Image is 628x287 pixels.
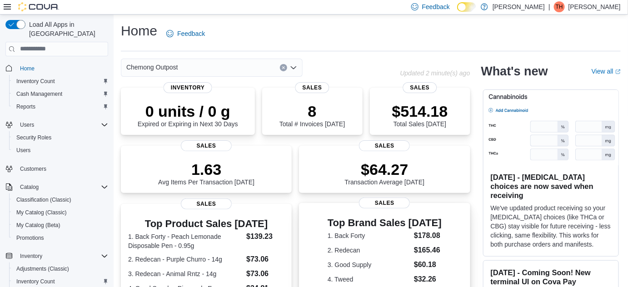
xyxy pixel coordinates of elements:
[13,233,108,243] span: Promotions
[164,82,212,93] span: Inventory
[403,82,437,93] span: Sales
[16,134,51,141] span: Security Roles
[13,101,108,112] span: Reports
[2,62,112,75] button: Home
[16,163,50,174] a: Customers
[13,145,34,156] a: Users
[20,252,42,260] span: Inventory
[163,25,209,43] a: Feedback
[414,245,442,256] dd: $165.46
[16,63,38,74] a: Home
[556,1,563,12] span: TH
[16,278,55,285] span: Inventory Count
[9,75,112,88] button: Inventory Count
[13,76,108,87] span: Inventory Count
[181,198,232,209] span: Sales
[246,231,284,242] dd: $139.23
[280,64,287,71] button: Clear input
[392,102,448,128] div: Total Sales [DATE]
[16,90,62,98] span: Cash Management
[16,63,108,74] span: Home
[481,64,548,79] h2: What's new
[9,262,112,275] button: Adjustments (Classic)
[345,160,425,178] p: $64.27
[615,69,621,74] svg: External link
[16,251,46,262] button: Inventory
[13,132,55,143] a: Security Roles
[126,62,178,73] span: Chemong Outpost
[9,100,112,113] button: Reports
[13,220,108,231] span: My Catalog (Beta)
[493,1,545,12] p: [PERSON_NAME]
[16,147,30,154] span: Users
[328,218,442,228] h3: Top Brand Sales [DATE]
[181,140,232,151] span: Sales
[13,89,108,99] span: Cash Management
[359,140,410,151] span: Sales
[20,65,35,72] span: Home
[414,230,442,241] dd: $178.08
[138,102,238,120] p: 0 units / 0 g
[9,193,112,206] button: Classification (Classic)
[16,163,108,174] span: Customers
[554,1,565,12] div: Tim Hales
[246,268,284,279] dd: $73.06
[128,255,243,264] dt: 2. Redecan - Purple Churro - 14g
[246,254,284,265] dd: $73.06
[2,250,112,262] button: Inventory
[16,234,44,242] span: Promotions
[414,274,442,285] dd: $32.26
[328,260,410,269] dt: 3. Good Supply
[16,119,38,130] button: Users
[16,119,108,130] span: Users
[128,232,243,250] dt: 1. Back Forty - Peach Lemonade Disposable Pen - 0.95g
[568,1,621,12] p: [PERSON_NAME]
[13,145,108,156] span: Users
[13,194,75,205] a: Classification (Classic)
[295,82,329,93] span: Sales
[13,89,66,99] a: Cash Management
[328,275,410,284] dt: 4. Tweed
[491,173,611,200] h3: [DATE] - [MEDICAL_DATA] choices are now saved when receiving
[16,222,60,229] span: My Catalog (Beta)
[13,207,108,218] span: My Catalog (Classic)
[9,131,112,144] button: Security Roles
[279,102,345,120] p: 8
[13,76,59,87] a: Inventory Count
[457,2,476,12] input: Dark Mode
[128,218,284,229] h3: Top Product Sales [DATE]
[13,263,73,274] a: Adjustments (Classic)
[13,263,108,274] span: Adjustments (Classic)
[414,259,442,270] dd: $60.18
[9,219,112,232] button: My Catalog (Beta)
[2,162,112,175] button: Customers
[158,160,254,178] p: 1.63
[328,246,410,255] dt: 2. Redecan
[9,144,112,157] button: Users
[279,102,345,128] div: Total # Invoices [DATE]
[2,119,112,131] button: Users
[13,276,108,287] span: Inventory Count
[177,29,205,38] span: Feedback
[25,20,108,38] span: Load All Apps in [GEOGRAPHIC_DATA]
[121,22,157,40] h1: Home
[359,198,410,208] span: Sales
[158,160,254,186] div: Avg Items Per Transaction [DATE]
[16,182,42,193] button: Catalog
[18,2,59,11] img: Cova
[422,2,450,11] span: Feedback
[13,207,70,218] a: My Catalog (Classic)
[16,251,108,262] span: Inventory
[16,78,55,85] span: Inventory Count
[13,101,39,112] a: Reports
[345,160,425,186] div: Transaction Average [DATE]
[16,196,71,203] span: Classification (Classic)
[491,203,611,249] p: We've updated product receiving so your [MEDICAL_DATA] choices (like THCa or CBG) stay visible fo...
[16,265,69,272] span: Adjustments (Classic)
[128,269,243,278] dt: 3. Redecan - Animal Rntz - 14g
[13,233,48,243] a: Promotions
[138,102,238,128] div: Expired or Expiring in Next 30 Days
[13,276,59,287] a: Inventory Count
[20,121,34,129] span: Users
